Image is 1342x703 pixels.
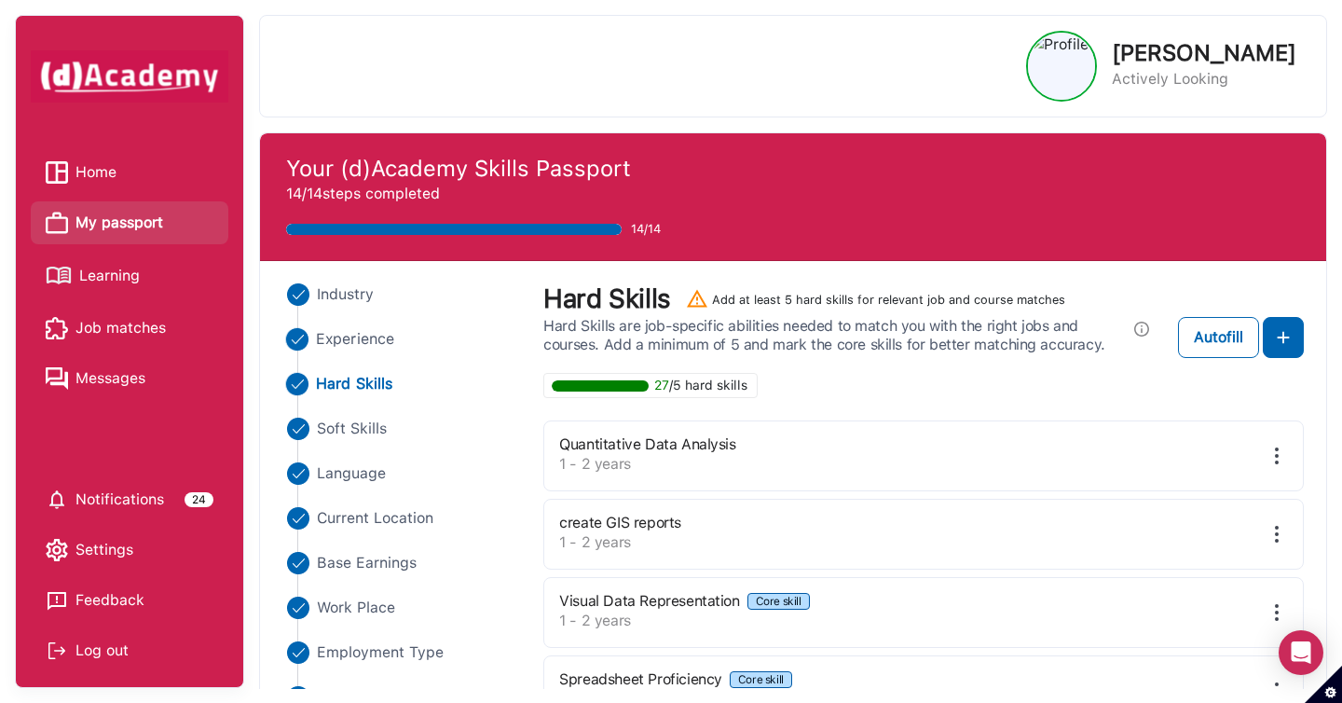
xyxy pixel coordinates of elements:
[75,159,116,186] span: Home
[46,365,213,393] a: Messages iconMessages
[543,283,671,313] label: Hard Skills
[654,378,669,393] span: 27
[281,373,522,395] li: Close
[282,641,521,664] li: Close
[282,552,521,574] li: Close
[185,492,213,507] div: 24
[286,328,308,351] img: ...
[287,418,309,440] img: ...
[1279,630,1323,675] div: Open Intercom Messenger
[287,283,309,306] img: ...
[316,328,394,351] span: Experience
[686,287,708,310] img: ...
[712,291,1065,310] div: Add at least 5 hard skills for relevant job and course matches
[1178,317,1259,358] button: Autofill
[559,515,681,531] label: create GIS reports
[46,159,213,186] a: Home iconHome
[46,209,213,237] a: My passport iconMy passport
[287,597,309,619] img: ...
[559,610,809,632] label: 1 - 2 years
[738,673,784,686] div: Core skill
[287,641,309,664] img: ...
[46,161,68,184] img: Home icon
[46,259,72,292] img: Learning icon
[75,365,145,393] span: Messages
[1029,34,1094,99] img: Profile
[1266,601,1288,624] img: edit
[46,539,68,561] img: setting
[316,373,392,395] span: Hard Skills
[282,418,521,440] li: Close
[317,283,374,306] span: Industry
[282,283,521,306] li: Close
[286,373,308,395] img: ...
[46,317,68,339] img: Job matches icon
[317,597,395,619] span: Work Place
[317,641,444,664] span: Employment Type
[46,589,68,612] img: feedback
[287,552,309,574] img: ...
[543,317,1130,354] span: Hard Skills are job-specific abilities needed to match you with the right jobs and courses. Add a...
[1112,68,1296,90] p: Actively Looking
[559,671,722,688] label: Spreadsheet Proficiency
[317,462,386,485] span: Language
[75,314,166,342] span: Job matches
[75,536,133,564] span: Settings
[31,50,228,103] img: dAcademy
[559,593,739,610] label: Visual Data Representation
[559,453,735,476] label: 1 - 2 years
[282,597,521,619] li: Close
[1134,318,1149,340] img: Info
[46,212,68,234] img: My passport icon
[631,220,661,239] span: 14/14
[282,507,521,530] li: Close
[1305,666,1342,703] button: Set cookie preferences
[46,640,68,662] img: Log out
[669,378,747,393] span: /5 hard skills
[317,552,417,574] span: Base Earnings
[46,489,68,511] img: setting
[46,367,68,390] img: Messages icon
[1272,326,1294,349] img: add
[756,595,801,608] div: Core skill
[1266,445,1288,467] img: edit
[1194,326,1243,349] div: Autofill
[75,209,163,237] span: My passport
[1266,680,1288,702] img: edit
[46,637,213,665] div: Log out
[287,462,309,485] img: ...
[75,486,164,514] span: Notifications
[317,418,387,440] span: Soft Skills
[46,314,213,342] a: Job matches iconJob matches
[286,183,1300,205] p: 14/14 steps completed
[317,507,433,530] span: Current Location
[287,507,309,530] img: ...
[282,462,521,485] li: Close
[1112,42,1296,64] p: [PERSON_NAME]
[1263,317,1304,358] button: add
[46,259,213,292] a: Learning iconLearning
[559,531,681,554] label: 1 - 2 years
[46,586,213,614] a: Feedback
[286,156,1300,183] h4: Your (d)Academy Skills Passport
[79,262,140,290] span: Learning
[559,436,735,453] label: Quantitative Data Analysis
[1266,523,1288,545] img: edit
[281,328,522,351] li: Close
